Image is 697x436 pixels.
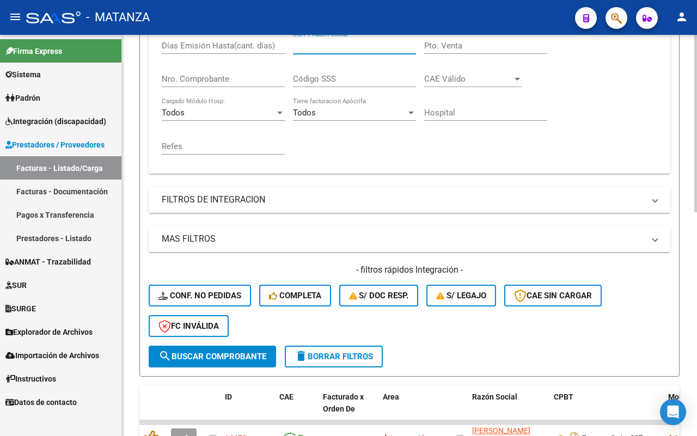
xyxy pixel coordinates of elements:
button: Conf. no pedidas [149,285,251,306]
datatable-header-cell: Razón Social [468,385,549,433]
datatable-header-cell: Area [378,385,452,433]
mat-icon: search [158,349,172,363]
span: ANMAT - Trazabilidad [5,256,91,268]
mat-icon: person [675,10,688,23]
span: SUR [5,279,27,291]
span: Integración (discapacidad) [5,115,106,127]
span: Todos [293,108,316,118]
span: ID [225,392,232,401]
span: Razón Social [472,392,517,401]
h4: - filtros rápidos Integración - [149,264,670,276]
mat-expansion-panel-header: MAS FILTROS [149,226,670,252]
span: Monto [668,392,690,401]
span: Sistema [5,69,41,81]
datatable-header-cell: ID [221,385,275,433]
span: S/ Doc Resp. [349,291,409,300]
span: SURGE [5,303,36,315]
span: Datos de contacto [5,396,77,408]
span: Buscar Comprobante [158,352,266,361]
span: Conf. no pedidas [158,291,241,300]
mat-icon: delete [295,349,308,363]
span: [PERSON_NAME] [472,426,530,435]
button: Completa [259,285,331,306]
span: Importación de Archivos [5,349,99,361]
span: Instructivos [5,373,56,385]
datatable-header-cell: Facturado x Orden De [319,385,378,433]
span: CPBT [554,392,573,401]
button: Buscar Comprobante [149,346,276,367]
span: Borrar Filtros [295,352,373,361]
span: Padrón [5,92,40,104]
button: CAE SIN CARGAR [504,285,602,306]
span: Todos [162,108,185,118]
mat-expansion-panel-header: FILTROS DE INTEGRACION [149,187,670,213]
button: S/ Doc Resp. [339,285,419,306]
span: Firma Express [5,45,62,57]
span: CAE Válido [424,74,512,84]
span: CAE SIN CARGAR [514,291,592,300]
span: FC Inválida [158,321,219,331]
span: Facturado x Orden De [323,392,364,414]
span: Explorador de Archivos [5,326,93,338]
mat-panel-title: FILTROS DE INTEGRACION [162,194,644,206]
mat-icon: menu [9,10,22,23]
div: Open Intercom Messenger [660,399,686,425]
span: S/ legajo [436,291,486,300]
span: CAE [279,392,294,401]
button: FC Inválida [149,315,229,337]
span: Completa [269,291,321,300]
button: S/ legajo [426,285,496,306]
datatable-header-cell: CPBT [549,385,664,433]
span: Prestadores / Proveedores [5,139,105,151]
datatable-header-cell: CAE [275,385,319,433]
mat-panel-title: MAS FILTROS [162,233,644,245]
button: Borrar Filtros [285,346,383,367]
span: - MATANZA [86,5,150,29]
span: Area [383,392,399,401]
